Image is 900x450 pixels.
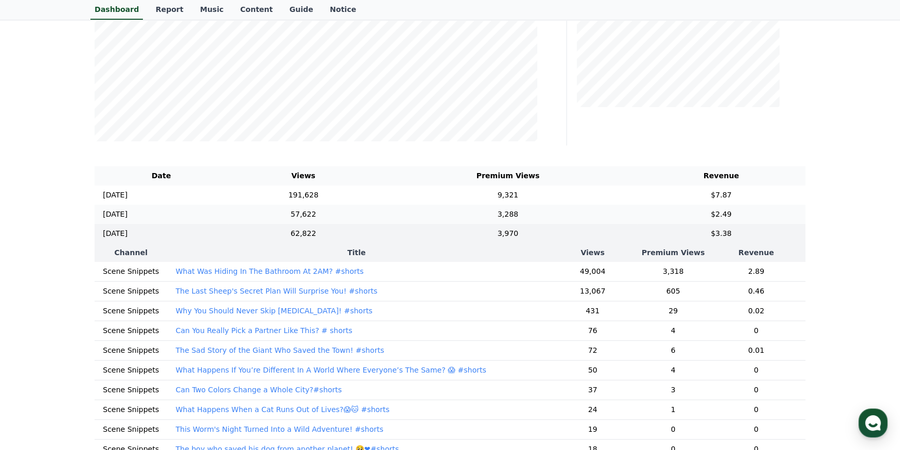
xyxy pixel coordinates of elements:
[707,360,805,380] td: 0
[176,266,364,276] button: What Was Hiding In The Bathroom At 2AM? #shorts
[546,340,639,360] td: 72
[3,329,69,355] a: Home
[640,340,707,360] td: 6
[707,321,805,340] td: 0
[95,166,228,186] th: Date
[95,400,167,419] td: Scene Snippets
[640,400,707,419] td: 1
[640,281,707,301] td: 605
[546,360,639,380] td: 50
[86,346,117,354] span: Messages
[103,228,127,239] p: [DATE]
[154,345,179,353] span: Settings
[637,224,805,243] td: $3.38
[176,385,342,395] button: Can Two Colors Change a Whole City?#shorts
[134,329,200,355] a: Settings
[637,205,805,224] td: $2.49
[640,360,707,380] td: 4
[379,186,637,205] td: 9,321
[707,243,805,262] th: Revenue
[546,321,639,340] td: 76
[95,281,167,301] td: Scene Snippets
[546,262,639,282] td: 49,004
[707,419,805,439] td: 0
[707,400,805,419] td: 0
[546,419,639,439] td: 19
[176,404,390,415] button: What Happens When a Cat Runs Out of Lives?😱🐱 #shorts
[546,301,639,321] td: 431
[228,224,379,243] td: 62,822
[637,166,805,186] th: Revenue
[95,321,167,340] td: Scene Snippets
[95,419,167,439] td: Scene Snippets
[707,340,805,360] td: 0.01
[95,243,167,262] th: Channel
[707,301,805,321] td: 0.02
[228,166,379,186] th: Views
[228,205,379,224] td: 57,622
[640,301,707,321] td: 29
[637,186,805,205] td: $7.87
[176,325,352,336] button: Can You Really Pick a Partner Like This? # shorts
[27,345,45,353] span: Home
[69,329,134,355] a: Messages
[546,380,639,400] td: 37
[379,166,637,186] th: Premium Views
[176,345,384,355] button: The Sad Story of the Giant Who Saved the Town! #shorts
[640,321,707,340] td: 4
[95,380,167,400] td: Scene Snippets
[640,380,707,400] td: 3
[95,340,167,360] td: Scene Snippets
[176,306,373,316] button: Why You Should Never Skip [MEDICAL_DATA]! #shorts
[176,286,377,296] button: The Last Sheep's Secret Plan Will Surprise You! #shorts
[640,419,707,439] td: 0
[95,301,167,321] td: Scene Snippets
[167,243,546,262] th: Title
[379,224,637,243] td: 3,970
[103,190,127,201] p: [DATE]
[546,281,639,301] td: 13,067
[176,365,486,375] button: What Happens If You’re Different In A World Where Everyone’s The Same? 😱 #shorts
[103,209,127,220] p: [DATE]
[95,360,167,380] td: Scene Snippets
[707,281,805,301] td: 0.46
[707,380,805,400] td: 0
[95,262,167,282] td: Scene Snippets
[228,186,379,205] td: 191,628
[707,262,805,282] td: 2.89
[640,262,707,282] td: 3,318
[546,400,639,419] td: 24
[176,424,383,434] button: This Worm's Night Turned Into a Wild Adventure! #shorts
[640,243,707,262] th: Premium Views
[546,243,639,262] th: Views
[379,205,637,224] td: 3,288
